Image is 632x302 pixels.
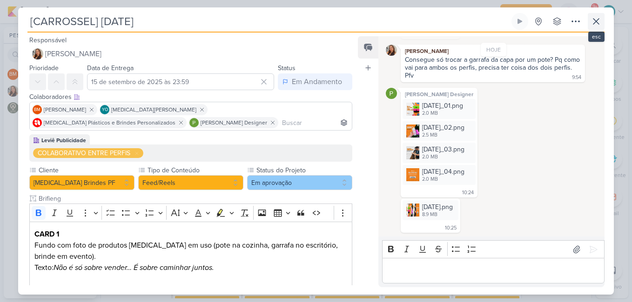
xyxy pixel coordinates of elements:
div: dia-do-cliente_02.png [403,121,476,141]
div: Colaboradores [29,92,352,102]
div: 9:54 [572,74,581,81]
img: hMo0jSyYugQeCjdn3XFCII5D4TPLbOprvmoif9Dz.png [406,146,419,159]
button: Feed/Reels [138,175,243,190]
img: vJthJBcpkqDA8WQOqR8JO2FYwQx3dBas1JkDw6hg.png [406,168,419,181]
img: tL4jAYeSOdvad583jkuwhxSQw7sI2f3NySbSV147.png [406,125,419,138]
button: Em aprovação [247,175,352,190]
p: BM [34,108,40,112]
div: [DATE].png [422,202,453,212]
div: dia-do-cliente_03.png [403,143,476,163]
strong: CARD 1 [34,230,60,239]
div: [PERSON_NAME] Designer [403,90,476,99]
div: COLABORATIVO ENTRE PERFIS [38,148,130,158]
span: [MEDICAL_DATA][PERSON_NAME] [111,105,196,114]
div: [DATE]_01.png [422,101,463,111]
button: [MEDICAL_DATA] Brindes PF [29,175,134,190]
span: [PERSON_NAME] Designer [201,118,267,127]
p: YO [102,108,108,112]
div: Editor editing area: main [382,258,605,283]
button: [PERSON_NAME] [29,46,352,62]
span: [PERSON_NAME] [44,105,86,114]
div: [DATE]_02.png [422,123,464,132]
div: [DATE]_04.png [422,167,464,177]
label: Prioridade [29,64,59,72]
div: esc [588,32,605,42]
span: [MEDICAL_DATA] Plásticos e Brindes Personalizados [44,118,175,127]
div: Consegue só trocar a garrafa da capa por um pote? Pq como vai para ambos os perfis, precisa ter c... [405,56,582,79]
div: dia-do-cliente.png [403,200,458,220]
div: 2.0 MB [422,110,463,117]
img: KBtcfBznctuXCWfBgjj8oezG9R7tbnDvIfRW6e4N.png [406,103,419,116]
label: Status do Projeto [255,165,352,175]
div: [PERSON_NAME] [403,46,583,56]
p: Fundo com foto de produtos [MEDICAL_DATA] em uso (pote na cozinha, garrafa no escritório, brinde ... [34,229,347,273]
div: Ligar relógio [516,18,524,25]
div: 8.9 MB [422,211,453,218]
div: 10:25 [445,224,457,232]
div: Beth Monteiro [33,105,42,114]
div: 2.5 MB [422,131,464,139]
div: 10:24 [462,189,474,197]
label: Tipo de Conteúdo [147,165,243,175]
div: dia-do-cliente_04.png [403,165,476,185]
img: Franciluce Carvalho [386,45,397,56]
button: Em Andamento [278,73,352,90]
input: Kard Sem Título [27,13,510,30]
label: Data de Entrega [87,64,134,72]
img: Franciluce Carvalho [32,48,43,59]
div: Editor toolbar [382,240,605,258]
div: Leviê Publicidade [41,136,86,144]
input: Buscar [280,117,350,128]
label: Responsável [29,36,67,44]
img: Allegra Plásticos e Brindes Personalizados [33,118,42,127]
div: dia-do-cliente_01.png [403,99,476,119]
img: Paloma Paixão Designer [189,118,199,127]
input: Texto sem título [37,194,352,204]
div: Yasmin Oliveira [100,105,109,114]
input: Select a date [87,73,274,90]
i: Não é só sobre vender… É sobre caminhar juntos. [54,263,214,272]
label: Status [278,64,296,72]
div: Em Andamento [292,76,342,87]
div: 2.0 MB [422,176,464,183]
label: Cliente [38,165,134,175]
div: [DATE]_03.png [422,144,464,154]
img: Ur7syjMWJrAGvM9jRdmujCIs8iJ9cd0ytoYF30vu.png [406,204,419,217]
div: 2.0 MB [422,153,464,161]
span: [PERSON_NAME] [45,48,101,59]
div: Editor toolbar [29,204,352,222]
img: Paloma Paixão Designer [386,88,397,99]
